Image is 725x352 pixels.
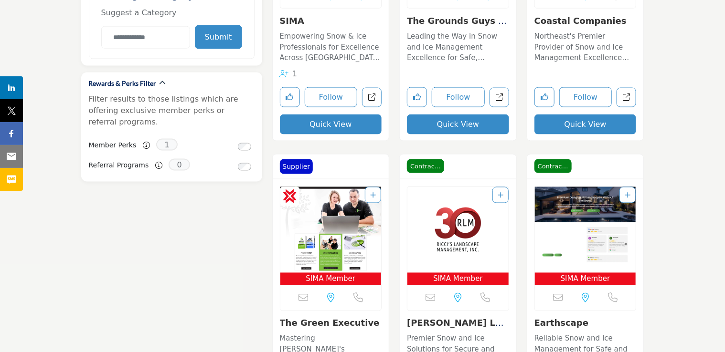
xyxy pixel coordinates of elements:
a: The Grounds Guys of ... [407,16,508,36]
input: Switch to Referral Programs [238,163,251,171]
a: Open the-grounds-guys-of-evansville in new tab [490,88,509,107]
span: SIMA Member [282,274,380,285]
a: SIMA [280,16,305,26]
img: Ricci's Landscape Management, Inc. [407,187,509,273]
img: The Green Executive [280,187,382,273]
a: Open Listing in new tab [535,187,636,286]
button: Follow [432,87,485,107]
button: Quick View [534,114,637,135]
a: Add To List [625,191,630,199]
a: [PERSON_NAME] Landscape Ma... [407,318,507,339]
h3: The Green Executive [280,318,382,329]
a: Northeast's Premier Provider of Snow and Ice Management Excellence This company stands as a regio... [534,29,637,63]
p: Leading the Way in Snow and Ice Management Excellence for Safe, Accessible [PERSON_NAME]. In the ... [407,31,509,63]
button: Quick View [280,114,382,135]
span: 0 [169,159,190,171]
button: Like listing [407,87,427,107]
h3: Coastal Companies [534,16,637,26]
button: Follow [305,87,358,107]
input: Switch to Member Perks [238,143,251,151]
h3: Ricci's Landscape Management, Inc. [407,318,509,329]
a: Open coastal-companies in new tab [617,88,636,107]
span: 1 [292,70,297,78]
label: Referral Programs [89,157,149,174]
button: Follow [559,87,612,107]
p: Northeast's Premier Provider of Snow and Ice Management Excellence This company stands as a regio... [534,31,637,63]
a: Earthscape [534,318,588,328]
span: SIMA Member [409,274,507,285]
input: Category Name [101,26,190,49]
a: Add To List [370,191,376,199]
div: Followers [280,69,298,80]
a: Add To List [498,191,503,199]
button: Quick View [407,114,509,135]
h3: Earthscape [534,318,637,329]
a: Open Listing in new tab [407,187,509,286]
h3: SIMA [280,16,382,26]
p: Supplier [283,162,310,172]
button: Submit [195,25,242,49]
h2: Rewards & Perks Filter [89,79,157,88]
span: 1 [156,139,178,151]
a: Coastal Companies [534,16,627,26]
a: Leading the Way in Snow and Ice Management Excellence for Safe, Accessible [PERSON_NAME]. In the ... [407,29,509,63]
img: CSP Certified Badge Icon [283,189,297,204]
span: Contractor [534,159,572,174]
a: Open snow-ice-management-association in new tab [362,88,382,107]
button: Like listing [534,87,554,107]
a: The Green Executive [280,318,380,328]
label: Member Perks [89,137,137,154]
h3: The Grounds Guys of McHenry [407,16,509,26]
a: Open Listing in new tab [280,187,382,286]
span: SIMA Member [537,274,634,285]
a: Empowering Snow & Ice Professionals for Excellence Across [GEOGRAPHIC_DATA] This organization is ... [280,29,382,63]
span: Suggest a Category [101,8,177,17]
span: Contractor [407,159,444,174]
button: Like listing [280,87,300,107]
p: Empowering Snow & Ice Professionals for Excellence Across [GEOGRAPHIC_DATA] This organization is ... [280,31,382,63]
img: Earthscape [535,187,636,273]
p: Filter results to those listings which are offering exclusive member perks or referral programs. [89,93,255,128]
